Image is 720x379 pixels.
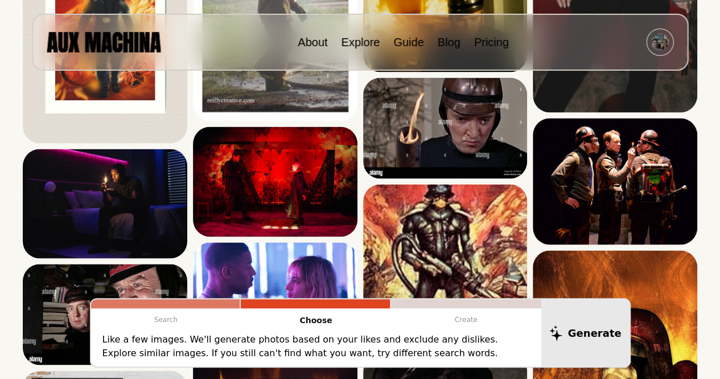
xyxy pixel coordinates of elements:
img: Search result [363,78,528,178]
p: Search [91,308,241,331]
a: Blog [438,36,460,48]
button: Generate [541,299,630,366]
a: Guide [393,36,423,48]
a: Explore [341,36,380,48]
img: Search result [533,118,697,244]
img: Search result [23,149,187,259]
p: Create [391,308,541,331]
img: Search result [193,242,357,335]
img: Avatar [651,34,668,51]
a: Pricing [474,36,509,48]
p: Like a few images. We'll generate photos based on your likes and exclude any dislikes. Explore si... [102,333,530,360]
img: AUX MACHINA [47,32,161,52]
img: Search result [23,264,187,365]
img: Search result [363,184,528,349]
p: Choose [241,308,391,333]
img: Search result [193,127,357,237]
a: About [298,36,327,48]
